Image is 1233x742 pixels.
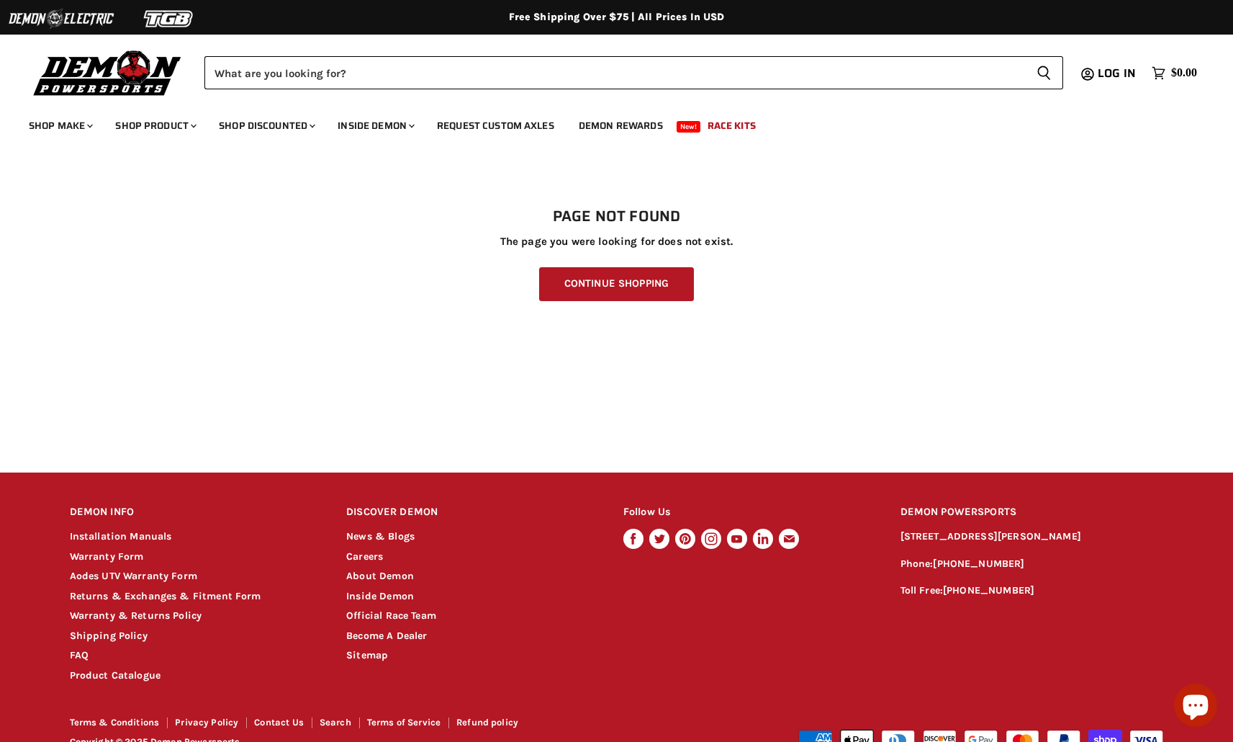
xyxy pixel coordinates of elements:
[1091,67,1144,80] a: Log in
[900,529,1164,545] p: [STREET_ADDRESS][PERSON_NAME]
[677,121,701,133] span: New!
[346,496,596,529] h2: DISCOVER DEMON
[70,717,160,728] a: Terms & Conditions
[70,669,161,681] a: Product Catalogue
[367,717,441,728] a: Terms of Service
[346,590,414,602] a: Inside Demon
[346,609,436,622] a: Official Race Team
[539,267,694,301] a: Continue Shopping
[208,111,324,140] a: Shop Discounted
[697,111,767,140] a: Race Kits
[70,590,261,602] a: Returns & Exchanges & Fitment Form
[1144,63,1204,84] a: $0.00
[41,11,1193,24] div: Free Shipping Over $75 | All Prices In USD
[327,111,423,140] a: Inside Demon
[18,105,1193,140] ul: Main menu
[426,111,565,140] a: Request Custom Axles
[900,496,1164,529] h2: DEMON POWERSPORTS
[568,111,674,140] a: Demon Rewards
[1025,56,1063,89] button: Search
[320,717,351,728] a: Search
[29,47,186,98] img: Demon Powersports
[70,649,89,661] a: FAQ
[70,236,1164,248] p: The page you were looking for does not exist.
[7,5,115,32] img: Demon Electric Logo 2
[900,556,1164,573] p: Phone:
[1171,66,1197,80] span: $0.00
[933,558,1024,570] a: [PHONE_NUMBER]
[70,496,320,529] h2: DEMON INFO
[346,630,427,642] a: Become A Dealer
[70,630,148,642] a: Shipping Policy
[70,609,202,622] a: Warranty & Returns Policy
[346,550,383,563] a: Careers
[900,583,1164,599] p: Toll Free:
[175,717,238,728] a: Privacy Policy
[204,56,1025,89] input: Search
[70,530,172,542] a: Installation Manuals
[70,208,1164,225] h1: Page not found
[204,56,1063,89] form: Product
[70,570,197,582] a: Aodes UTV Warranty Form
[346,649,388,661] a: Sitemap
[346,530,415,542] a: News & Blogs
[254,717,304,728] a: Contact Us
[104,111,205,140] a: Shop Product
[70,718,618,733] nav: Footer
[70,550,144,563] a: Warranty Form
[943,584,1034,596] a: [PHONE_NUMBER]
[346,570,414,582] a: About Demon
[1098,64,1136,82] span: Log in
[1170,684,1221,730] inbox-online-store-chat: Shopify online store chat
[456,717,518,728] a: Refund policy
[623,496,873,529] h2: Follow Us
[18,111,101,140] a: Shop Make
[115,5,223,32] img: TGB Logo 2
